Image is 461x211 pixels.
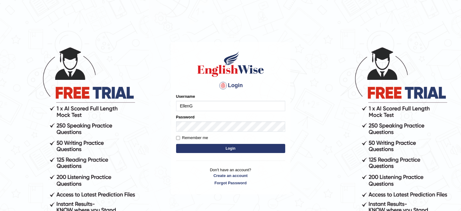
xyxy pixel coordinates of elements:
p: Don't have an account? [176,167,285,186]
label: Password [176,114,195,120]
img: Logo of English Wise sign in for intelligent practice with AI [196,50,265,78]
a: Create an account [176,173,285,179]
label: Username [176,94,195,99]
h4: Login [176,81,285,90]
label: Remember me [176,135,208,141]
input: Remember me [176,136,180,140]
a: Forgot Password [176,180,285,186]
button: Login [176,144,285,153]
